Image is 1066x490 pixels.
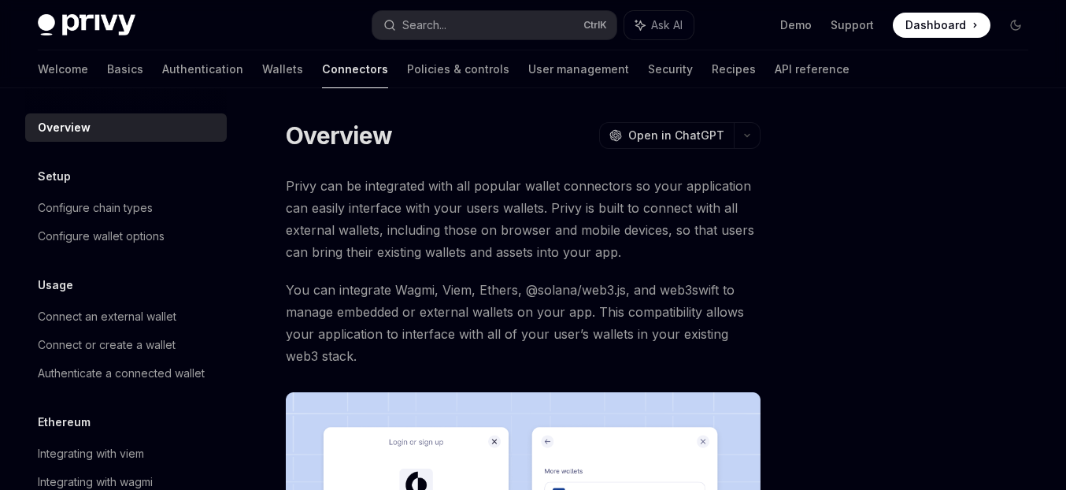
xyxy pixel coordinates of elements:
[38,227,165,246] div: Configure wallet options
[286,279,761,367] span: You can integrate Wagmi, Viem, Ethers, @solana/web3.js, and web3swift to manage embedded or exter...
[775,50,849,88] a: API reference
[25,194,227,222] a: Configure chain types
[38,444,144,463] div: Integrating with viem
[599,122,734,149] button: Open in ChatGPT
[286,175,761,263] span: Privy can be integrated with all popular wallet connectors so your application can easily interfa...
[38,276,73,295] h5: Usage
[38,199,153,217] div: Configure chain types
[25,303,227,331] a: Connect an external wallet
[38,307,176,326] div: Connect an external wallet
[25,440,227,468] a: Integrating with viem
[38,364,205,383] div: Authenticate a connected wallet
[831,17,874,33] a: Support
[372,11,617,39] button: Search...CtrlK
[262,50,303,88] a: Wallets
[286,121,392,150] h1: Overview
[38,413,91,432] h5: Ethereum
[25,331,227,359] a: Connect or create a wallet
[38,118,91,137] div: Overview
[162,50,243,88] a: Authentication
[1003,13,1028,38] button: Toggle dark mode
[905,17,966,33] span: Dashboard
[651,17,683,33] span: Ask AI
[402,16,446,35] div: Search...
[407,50,509,88] a: Policies & controls
[25,222,227,251] a: Configure wallet options
[107,50,143,88] a: Basics
[25,359,227,388] a: Authenticate a connected wallet
[528,50,629,88] a: User management
[38,336,176,355] div: Connect or create a wallet
[712,50,756,88] a: Recipes
[38,167,71,186] h5: Setup
[25,113,227,142] a: Overview
[628,128,724,143] span: Open in ChatGPT
[322,50,388,88] a: Connectors
[648,50,693,88] a: Security
[624,11,694,39] button: Ask AI
[780,17,812,33] a: Demo
[38,50,88,88] a: Welcome
[583,19,607,32] span: Ctrl K
[893,13,990,38] a: Dashboard
[38,14,135,36] img: dark logo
